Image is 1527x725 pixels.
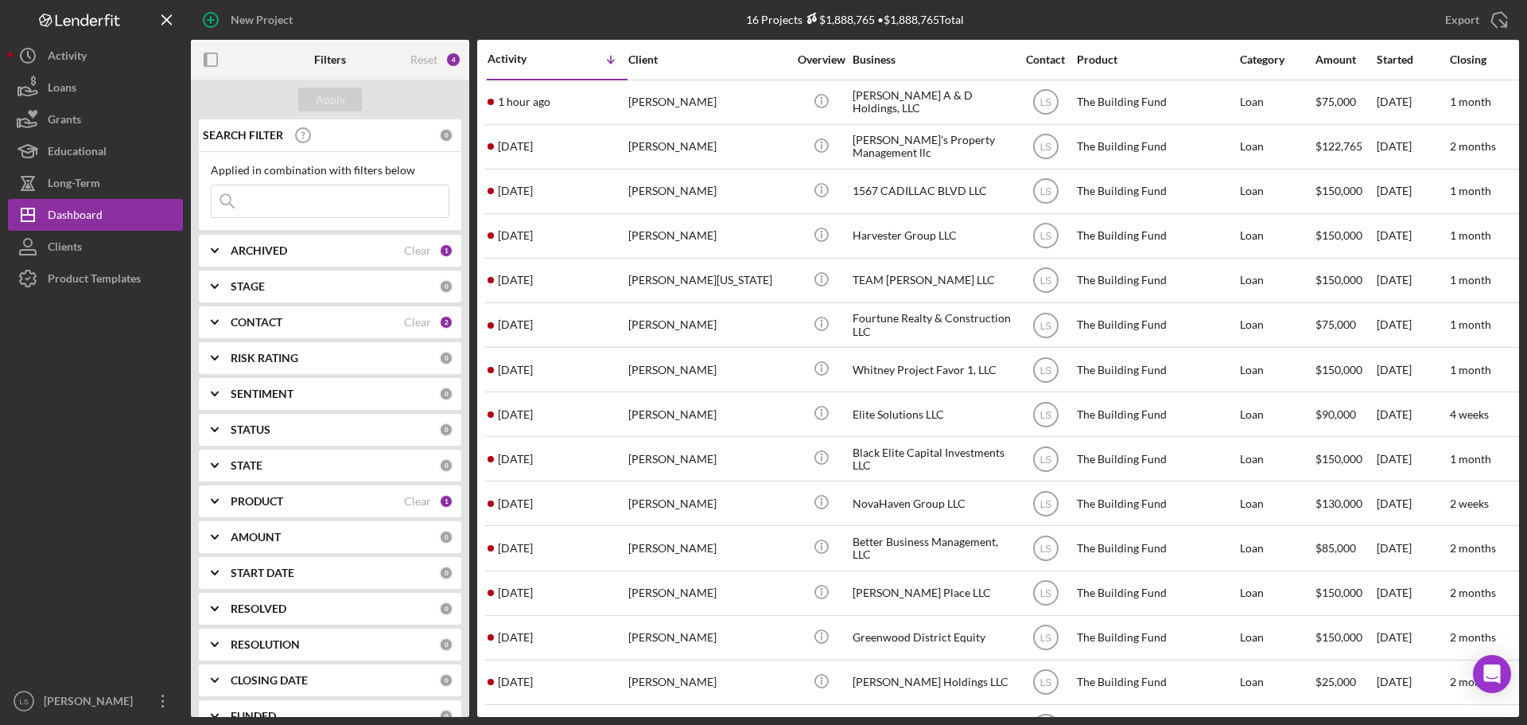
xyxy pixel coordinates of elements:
[498,318,533,331] time: 2025-09-17 17:33
[410,53,437,66] div: Reset
[628,617,787,659] div: [PERSON_NAME]
[628,527,787,569] div: [PERSON_NAME]
[1077,215,1236,257] div: The Building Fund
[498,542,533,555] time: 2025-09-02 19:33
[1315,541,1356,555] span: $85,000
[1315,586,1362,599] span: $150,000
[853,349,1012,391] div: Whitney Project Favor 1, LLC
[1315,452,1362,466] span: $150,000
[48,135,107,171] div: Educational
[1377,53,1448,66] div: Started
[1315,273,1362,286] span: $150,000
[1240,259,1314,302] div: Loan
[1377,126,1448,168] div: [DATE]
[231,388,293,400] b: SENTIMENT
[1429,4,1519,36] button: Export
[1315,95,1356,108] span: $75,000
[1377,661,1448,704] div: [DATE]
[1315,139,1362,153] span: $122,765
[1077,617,1236,659] div: The Building Fund
[1377,482,1448,524] div: [DATE]
[1039,231,1051,242] text: LS
[8,167,183,199] a: Long-Term
[1450,318,1491,331] time: 1 month
[1039,633,1051,644] text: LS
[48,103,81,139] div: Grants
[1377,259,1448,302] div: [DATE]
[439,566,453,580] div: 0
[404,316,431,329] div: Clear
[404,244,431,257] div: Clear
[853,81,1012,123] div: [PERSON_NAME] A & D Holdings, LLC
[211,164,449,177] div: Applied in combination with filters below
[1077,572,1236,614] div: The Building Fund
[1039,544,1051,555] text: LS
[1077,81,1236,123] div: The Building Fund
[498,408,533,421] time: 2025-09-15 18:46
[1450,184,1491,197] time: 1 month
[853,438,1012,480] div: Black Elite Capital Investments LLC
[1450,139,1496,153] time: 2 months
[439,637,453,652] div: 0
[853,572,1012,614] div: [PERSON_NAME] Place LLC
[231,459,262,472] b: STATE
[1450,407,1489,421] time: 4 weeks
[1077,661,1236,704] div: The Building Fund
[231,710,276,723] b: FUNDED
[1450,228,1491,242] time: 1 month
[1377,81,1448,123] div: [DATE]
[439,530,453,544] div: 0
[1377,617,1448,659] div: [DATE]
[1077,393,1236,435] div: The Building Fund
[19,697,29,706] text: LS
[1240,304,1314,346] div: Loan
[1039,186,1051,197] text: LS
[316,88,345,111] div: Apply
[48,263,141,298] div: Product Templates
[1315,407,1356,421] span: $90,000
[853,304,1012,346] div: Fourtune Realty & Construction LLC
[498,453,533,466] time: 2025-09-05 20:08
[1240,393,1314,435] div: Loan
[439,709,453,723] div: 0
[1445,4,1479,36] div: Export
[8,103,183,135] a: Grants
[1077,53,1236,66] div: Product
[1450,586,1496,599] time: 2 months
[8,199,183,231] button: Dashboard
[1039,142,1051,153] text: LS
[8,40,183,72] a: Activity
[628,126,787,168] div: [PERSON_NAME]
[48,72,76,107] div: Loans
[1315,184,1362,197] span: $150,000
[1240,572,1314,614] div: Loan
[1377,527,1448,569] div: [DATE]
[445,52,461,68] div: 4
[439,387,453,401] div: 0
[439,128,453,142] div: 0
[853,482,1012,524] div: NovaHaven Group LLC
[488,53,558,65] div: Activity
[1240,215,1314,257] div: Loan
[1077,126,1236,168] div: The Building Fund
[791,53,851,66] div: Overview
[498,229,533,242] time: 2025-09-24 14:31
[1039,588,1051,599] text: LS
[439,279,453,294] div: 0
[1039,677,1051,688] text: LS
[1315,630,1362,644] span: $150,000
[1077,349,1236,391] div: The Building Fund
[1315,497,1362,510] span: $130,000
[1077,438,1236,480] div: The Building Fund
[439,423,453,437] div: 0
[8,263,183,294] button: Product Templates
[231,316,282,329] b: CONTACT
[231,244,287,257] b: ARCHIVED
[1450,541,1496,555] time: 2 months
[191,4,309,36] button: New Project
[1240,617,1314,659] div: Loan
[1315,53,1375,66] div: Amount
[802,13,875,26] div: $1,888,765
[1077,527,1236,569] div: The Building Fund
